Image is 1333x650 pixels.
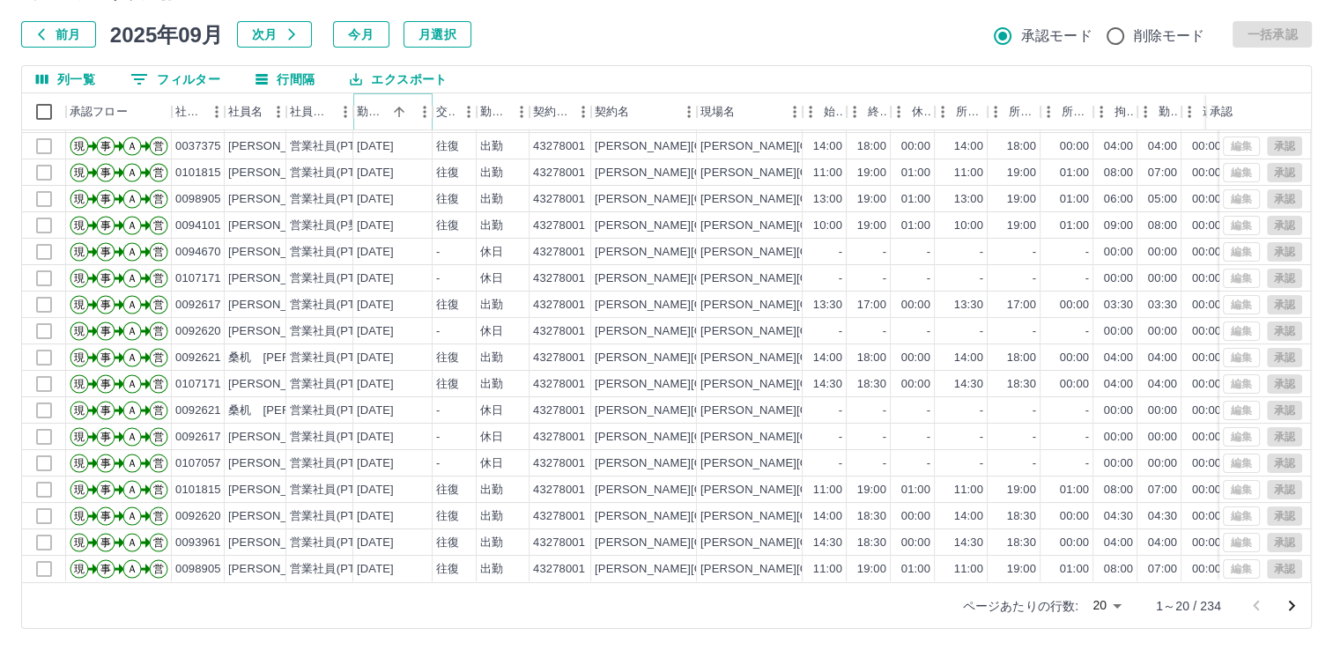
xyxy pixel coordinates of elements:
[700,165,941,181] div: [PERSON_NAME][GEOGRAPHIC_DATA]分室
[357,244,394,261] div: [DATE]
[1104,403,1133,419] div: 00:00
[857,297,886,314] div: 17:00
[228,350,359,366] div: 桑机 [PERSON_NAME]
[21,21,96,48] button: 前月
[1060,376,1089,393] div: 00:00
[290,323,382,340] div: 営業社員(PT契約)
[228,165,324,181] div: [PERSON_NAME]
[175,244,221,261] div: 0094670
[411,99,438,125] button: メニュー
[404,21,471,48] button: 月選択
[824,93,843,130] div: 始業
[22,66,109,92] button: 列選択
[1148,218,1177,234] div: 08:00
[336,66,461,92] button: エクスポート
[700,93,735,130] div: 現場名
[387,100,411,124] button: ソート
[116,66,234,92] button: フィルター表示
[290,218,375,234] div: 営業社員(P契約)
[883,403,886,419] div: -
[700,323,941,340] div: [PERSON_NAME][GEOGRAPHIC_DATA]分室
[533,270,585,287] div: 43278001
[290,297,382,314] div: 営業社員(PT契約)
[110,21,223,48] h5: 2025年09月
[954,138,983,155] div: 14:00
[66,93,172,130] div: 承認フロー
[175,165,221,181] div: 0101815
[175,403,221,419] div: 0092621
[927,270,930,287] div: -
[980,270,983,287] div: -
[127,140,137,152] text: Ａ
[1007,218,1036,234] div: 19:00
[175,93,204,130] div: 社員番号
[153,166,164,179] text: 営
[74,246,85,258] text: 現
[357,350,394,366] div: [DATE]
[153,299,164,311] text: 営
[901,218,930,234] div: 01:00
[436,138,459,155] div: 往復
[1148,350,1177,366] div: 04:00
[891,93,935,130] div: 休憩
[100,378,111,390] text: 事
[1060,191,1089,208] div: 01:00
[1007,191,1036,208] div: 19:00
[1192,350,1221,366] div: 00:00
[700,244,941,261] div: [PERSON_NAME][GEOGRAPHIC_DATA]分室
[228,138,324,155] div: [PERSON_NAME]
[533,403,585,419] div: 43278001
[1007,350,1036,366] div: 18:00
[127,219,137,232] text: Ａ
[857,218,886,234] div: 19:00
[1148,376,1177,393] div: 04:00
[1192,191,1221,208] div: 00:00
[595,403,812,419] div: [PERSON_NAME][GEOGRAPHIC_DATA]
[927,244,930,261] div: -
[1021,26,1092,47] span: 承認モード
[436,403,440,419] div: -
[1085,403,1089,419] div: -
[595,191,812,208] div: [PERSON_NAME][GEOGRAPHIC_DATA]
[595,244,812,261] div: [PERSON_NAME][GEOGRAPHIC_DATA]
[74,140,85,152] text: 現
[175,138,221,155] div: 0037375
[127,325,137,337] text: Ａ
[1104,165,1133,181] div: 08:00
[1104,191,1133,208] div: 06:00
[332,99,359,125] button: メニュー
[127,166,137,179] text: Ａ
[1192,323,1221,340] div: 00:00
[1210,93,1233,130] div: 承認
[480,350,503,366] div: 出勤
[980,403,983,419] div: -
[237,21,312,48] button: 次月
[883,270,886,287] div: -
[357,270,394,287] div: [DATE]
[595,165,812,181] div: [PERSON_NAME][GEOGRAPHIC_DATA]
[533,350,585,366] div: 43278001
[241,66,329,92] button: 行間隔
[595,270,812,287] div: [PERSON_NAME][GEOGRAPHIC_DATA]
[927,403,930,419] div: -
[1203,93,1222,130] div: 遅刻等
[100,351,111,364] text: 事
[954,350,983,366] div: 14:00
[529,93,591,130] div: 契約コード
[357,218,394,234] div: [DATE]
[436,376,459,393] div: 往復
[228,376,324,393] div: [PERSON_NAME]
[175,218,221,234] div: 0094101
[1060,165,1089,181] div: 01:00
[436,191,459,208] div: 往復
[290,350,382,366] div: 営業社員(PT契約)
[353,93,433,130] div: 勤務日
[1159,93,1178,130] div: 勤務
[228,297,324,314] div: [PERSON_NAME]
[1104,270,1133,287] div: 00:00
[1085,593,1128,618] div: 20
[153,378,164,390] text: 営
[480,138,503,155] div: 出勤
[1033,403,1036,419] div: -
[935,93,988,130] div: 所定開始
